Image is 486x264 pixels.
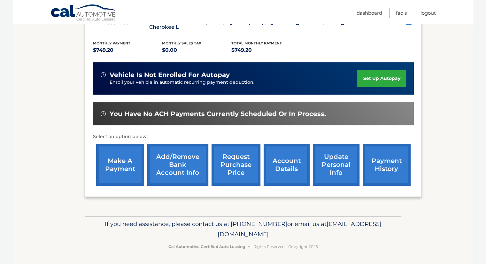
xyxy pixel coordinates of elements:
p: $0.00 [162,46,231,55]
img: alert-white.svg [101,72,106,77]
span: You have no ACH payments currently scheduled or in process. [110,110,326,118]
img: alert-white.svg [101,111,106,116]
p: $749.20 [93,46,162,55]
a: Logout [420,8,436,18]
a: payment history [363,144,411,186]
span: [PHONE_NUMBER] [231,220,287,228]
span: Monthly Payment [93,41,130,45]
a: update personal info [313,144,359,186]
a: make a payment [96,144,144,186]
p: Select an option below: [93,133,414,141]
strong: Cal Automotive Certified Auto Leasing [168,244,245,249]
a: account details [264,144,310,186]
p: $749.20 [231,46,301,55]
p: - All Rights Reserved - Copyright 2025 [89,243,397,250]
span: vehicle is not enrolled for autopay [110,71,230,79]
a: request purchase price [212,144,260,186]
a: set up autopay [357,70,406,87]
p: If you need assistance, please contact us at: or email us at [89,219,397,239]
span: Monthly sales Tax [162,41,201,45]
span: Total Monthly Payment [231,41,282,45]
a: Dashboard [357,8,382,18]
p: Enroll your vehicle in automatic recurring payment deduction. [110,79,358,86]
span: [EMAIL_ADDRESS][DOMAIN_NAME] [218,220,382,238]
a: Cal Automotive [50,4,118,23]
a: FAQ's [396,8,407,18]
a: Add/Remove bank account info [147,144,208,186]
